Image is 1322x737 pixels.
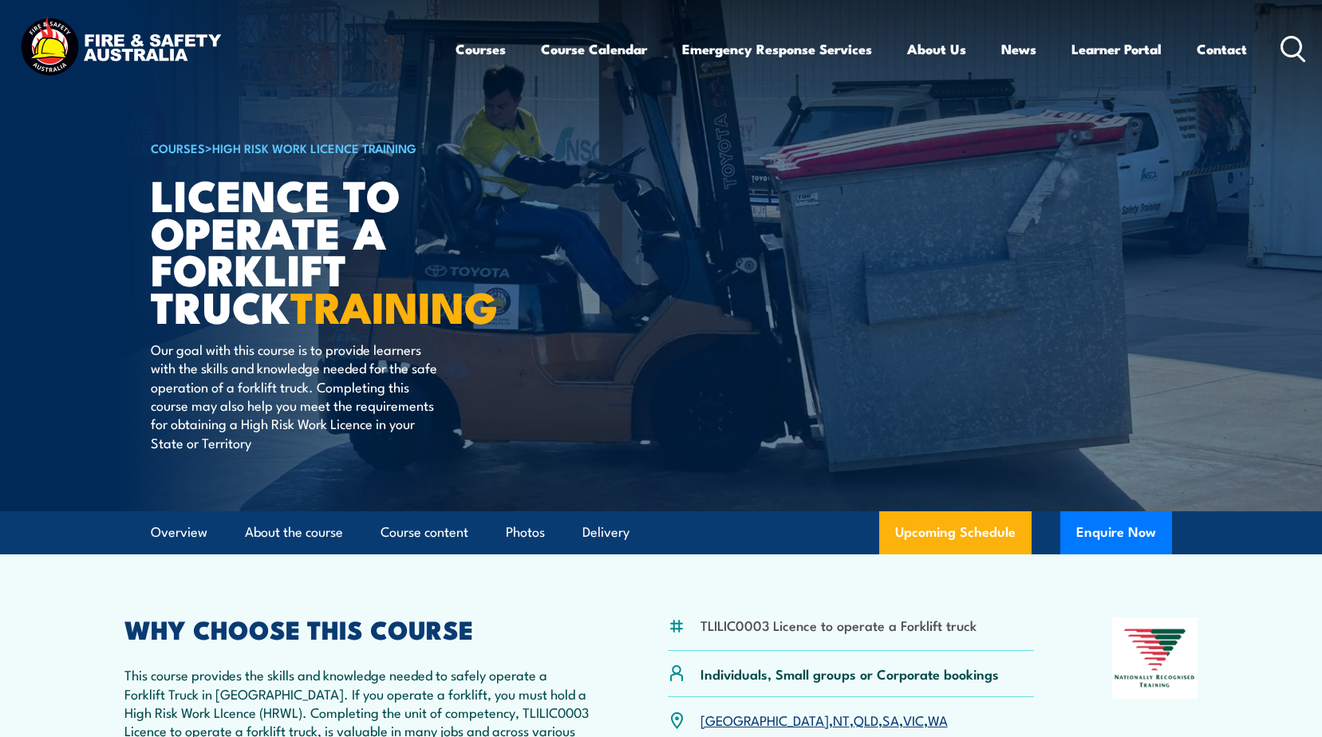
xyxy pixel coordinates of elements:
a: Upcoming Schedule [879,511,1032,554]
a: Overview [151,511,207,554]
a: Learner Portal [1071,28,1162,70]
a: Course content [381,511,468,554]
a: Contact [1197,28,1247,70]
h2: WHY CHOOSE THIS COURSE [124,617,590,640]
a: [GEOGRAPHIC_DATA] [700,710,829,729]
p: Individuals, Small groups or Corporate bookings [700,664,999,683]
button: Enquire Now [1060,511,1172,554]
a: Emergency Response Services [682,28,872,70]
a: Delivery [582,511,629,554]
p: , , , , , [700,711,948,729]
h1: Licence to operate a forklift truck [151,175,545,325]
p: Our goal with this course is to provide learners with the skills and knowledge needed for the saf... [151,340,442,451]
a: Course Calendar [541,28,647,70]
img: Nationally Recognised Training logo. [1112,617,1198,699]
a: COURSES [151,139,205,156]
a: News [1001,28,1036,70]
a: Courses [456,28,506,70]
a: WA [928,710,948,729]
strong: TRAINING [290,272,498,338]
a: SA [882,710,899,729]
a: NT [833,710,850,729]
a: High Risk Work Licence Training [212,139,416,156]
a: VIC [903,710,924,729]
a: QLD [854,710,878,729]
li: TLILIC0003 Licence to operate a Forklift truck [700,616,977,634]
a: About Us [907,28,966,70]
a: Photos [506,511,545,554]
a: About the course [245,511,343,554]
h6: > [151,138,545,157]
